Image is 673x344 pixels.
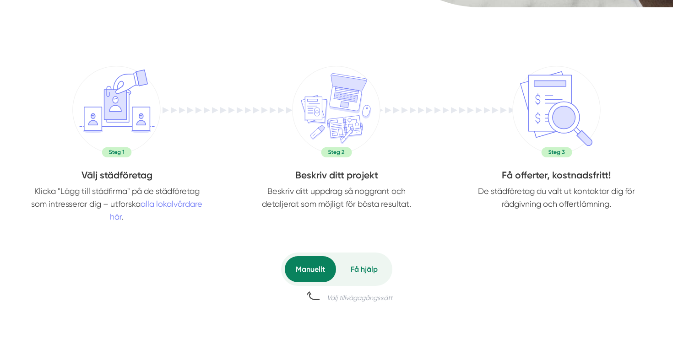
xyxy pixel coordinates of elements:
[340,256,389,282] div: Få hjälp
[285,256,336,282] div: Manuellt
[7,168,227,185] h4: Välj städföretag
[249,185,424,210] p: Beskriv ditt uppdrag så noggrant och detaljerat som möjligt för bästa resultat.
[446,168,666,185] h4: Få offerter, kostnadsfritt!
[327,293,392,302] div: Välj tillvägagångssätt
[110,199,202,221] a: alla lokalvårdare här
[468,185,644,210] p: De städföretag du valt ut kontaktar dig för rådgivning och offertlämning.
[29,185,205,223] p: Klicka "Lägg till städfirma" på de städföretag som intresserar dig – utforska .
[227,168,446,185] h4: Beskriv ditt projekt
